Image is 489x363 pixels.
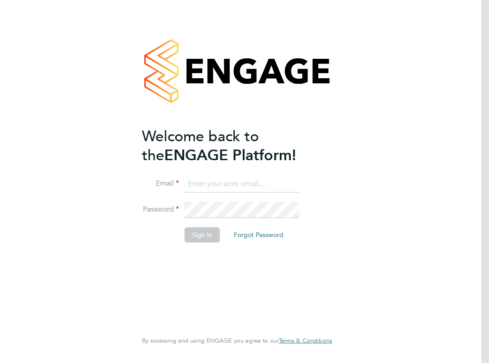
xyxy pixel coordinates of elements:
[142,179,179,188] label: Email
[226,227,291,242] button: Forgot Password
[142,127,259,164] span: Welcome back to the
[279,337,332,344] a: Terms & Conditions
[185,227,220,242] button: Sign In
[142,127,323,165] h2: ENGAGE Platform!
[142,337,332,344] span: By accessing and using ENGAGE you agree to our
[185,176,299,193] input: Enter your work email...
[142,205,179,214] label: Password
